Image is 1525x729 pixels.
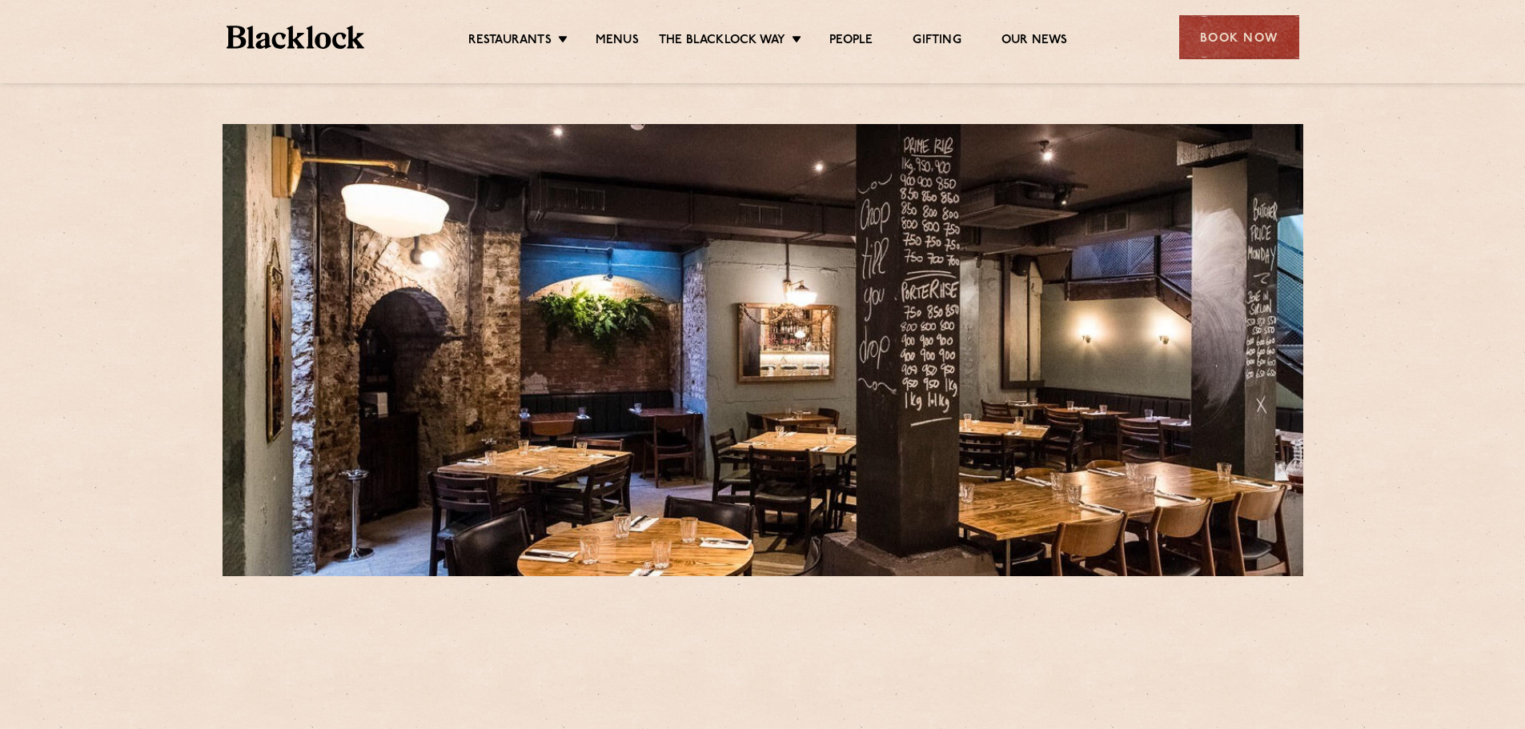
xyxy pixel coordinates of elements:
[659,33,785,50] a: The Blacklock Way
[1001,33,1068,50] a: Our News
[596,33,639,50] a: Menus
[913,33,961,50] a: Gifting
[1179,15,1299,59] div: Book Now
[468,33,552,50] a: Restaurants
[227,26,365,49] img: BL_Textured_Logo-footer-cropped.svg
[829,33,873,50] a: People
